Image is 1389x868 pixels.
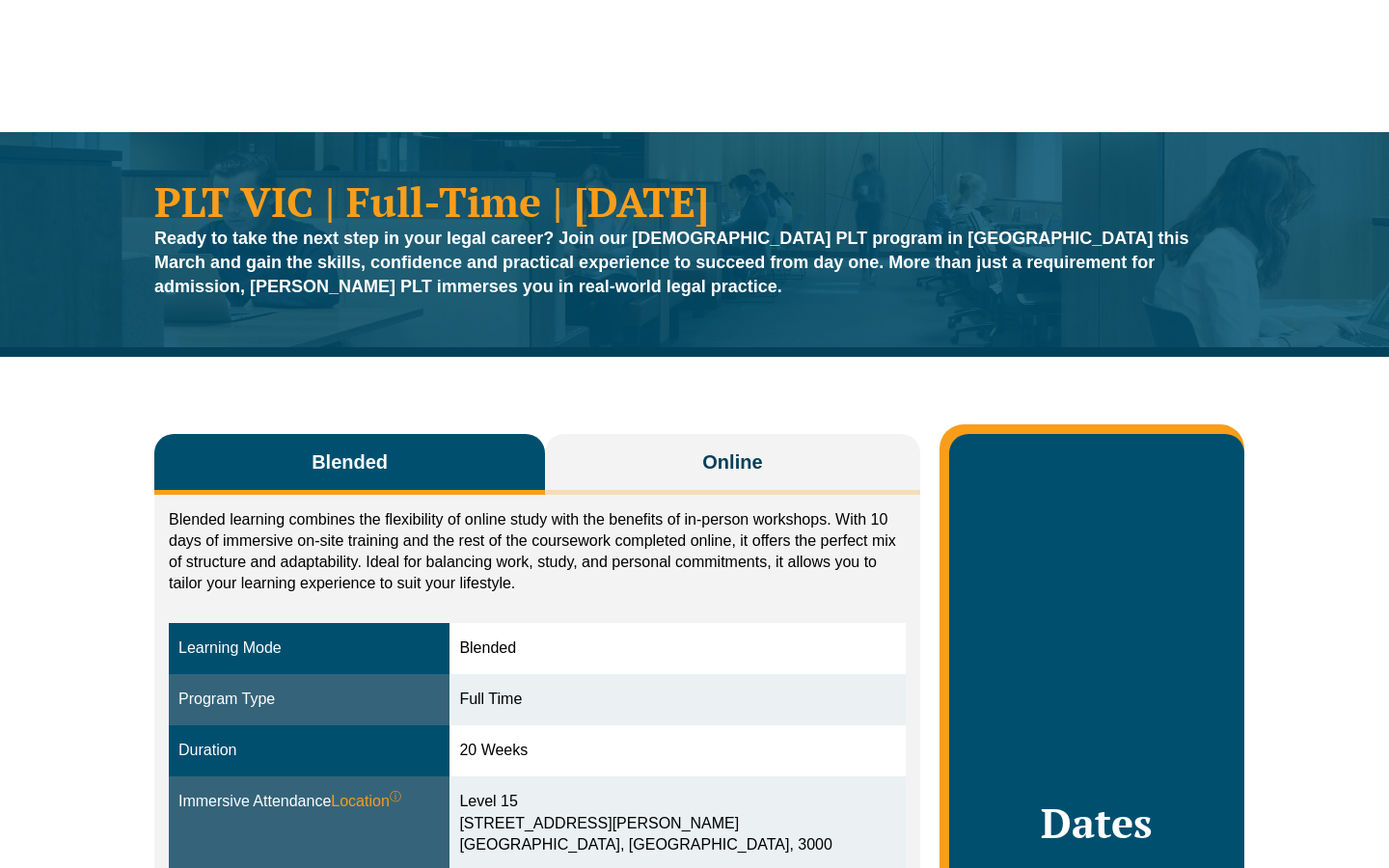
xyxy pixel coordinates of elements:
span: Online [702,448,762,475]
div: Immersive Attendance [178,791,440,813]
div: Learning Mode [178,637,440,660]
h1: PLT VIC | Full-Time | [DATE] [154,180,1235,222]
div: Blended [459,637,895,660]
p: Blended learning combines the flexibility of online study with the benefits of in-person workshop... [169,509,906,594]
div: Program Type [178,689,440,711]
sup: ⓘ [390,790,401,803]
span: Blended [312,448,388,475]
strong: Ready to take the next step in your legal career? Join our [DEMOGRAPHIC_DATA] PLT program in [GEO... [154,229,1188,296]
h2: Dates [968,799,1225,847]
div: Full Time [459,689,895,711]
div: Duration [178,740,440,762]
div: Level 15 [STREET_ADDRESS][PERSON_NAME] [GEOGRAPHIC_DATA], [GEOGRAPHIC_DATA], 3000 [459,791,895,857]
span: Location [331,791,401,813]
div: 20 Weeks [459,740,895,762]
